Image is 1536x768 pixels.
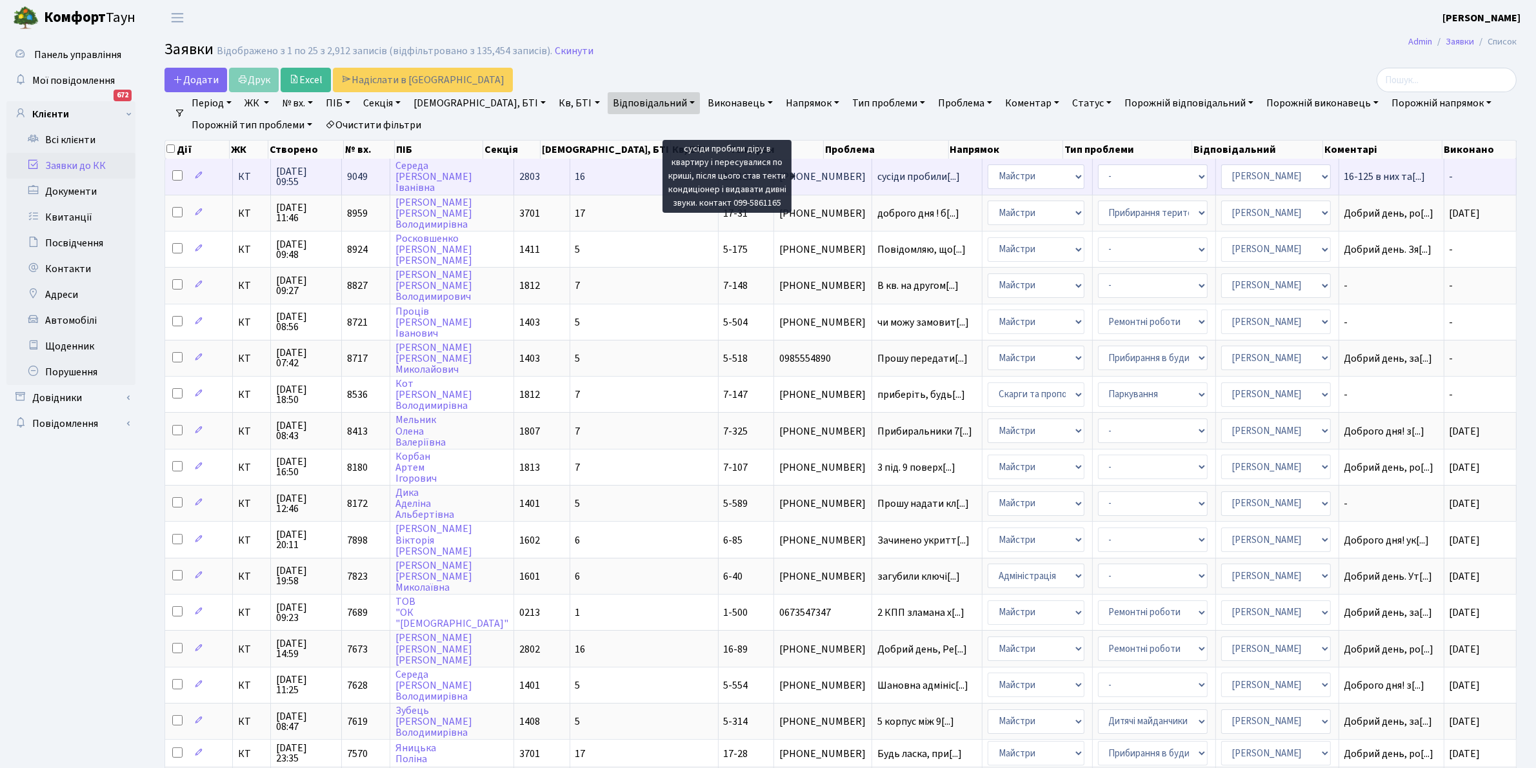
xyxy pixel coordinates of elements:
span: [PHONE_NUMBER] [779,535,866,546]
span: 1601 [519,569,540,584]
span: 5-518 [724,351,748,366]
span: 5 [575,714,581,729]
span: 1-500 [724,606,748,620]
span: 0985554890 [779,353,866,364]
span: Добрий день, ро[...] [1344,747,1434,761]
span: [DATE] 11:25 [276,674,336,695]
span: - [1450,388,1453,402]
span: КТ [238,607,264,618]
span: 7 [575,279,581,293]
span: Повідомляю, що[...] [877,242,966,257]
span: Добрий день. Ут[...] [1344,569,1433,584]
a: Панель управління [6,42,135,68]
span: - [1450,242,1453,257]
span: 1411 [519,242,540,257]
span: 7-148 [724,279,748,293]
span: [PHONE_NUMBER] [779,716,866,727]
span: 2803 [519,170,540,184]
span: КТ [238,426,264,437]
span: Мої повідомлення [32,74,115,88]
span: В кв. на другом[...] [877,279,959,293]
a: Порожній виконавець [1261,92,1384,114]
a: Посвідчення [6,230,135,256]
span: [DATE] 08:47 [276,711,336,732]
span: 5-589 [724,497,748,511]
span: [DATE] 09:48 [276,239,336,260]
span: КТ [238,317,264,328]
li: Список [1474,35,1517,49]
span: [PHONE_NUMBER] [779,208,866,219]
span: [DATE] 07:42 [276,348,336,368]
a: Порожній тип проблеми [186,114,317,136]
span: 3 під. 9 поверх[...] [877,460,955,475]
span: доброго дня ! б[...] [877,206,959,221]
span: 2802 [519,642,540,656]
span: 8721 [347,315,368,330]
span: 17-28 [724,747,748,761]
span: 1401 [519,678,540,693]
span: КТ [238,571,264,582]
span: Доброго дня! з[...] [1344,678,1425,693]
span: 8959 [347,206,368,221]
span: - [1450,279,1453,293]
a: [PERSON_NAME][PERSON_NAME]Миколайович [395,340,472,377]
span: 16-125 в них та[...] [1344,170,1426,184]
th: ПІБ [395,141,483,159]
span: КТ [238,353,264,364]
span: - [1344,389,1439,400]
span: КТ [238,716,264,727]
a: КорбанАртемІгорович [395,449,437,486]
span: [DATE] 09:23 [276,602,336,623]
span: [PHONE_NUMBER] [779,498,866,509]
span: 5 [575,242,581,257]
a: Документи [6,179,135,204]
span: Заявки [165,38,214,61]
span: 5 [575,497,581,511]
span: Доброго дня! ук[...] [1344,533,1430,547]
span: 1812 [519,279,540,293]
span: 8924 [347,242,368,257]
a: ДикаАделінаАльбертівна [395,486,454,522]
span: 7-147 [724,388,748,402]
b: [PERSON_NAME] [1442,11,1521,25]
span: КТ [238,281,264,291]
a: Довідники [6,385,135,411]
span: Добрий день. Зя[...] [1344,242,1432,257]
span: КТ [238,462,264,473]
span: [DATE] 11:46 [276,202,336,223]
th: Коментарі [1323,141,1442,159]
div: Відображено з 1 по 25 з 2,912 записів (відфільтровано з 135,454 записів). [217,45,552,57]
span: 1812 [519,388,540,402]
span: Добрий день, за[...] [1344,351,1433,366]
span: 7689 [347,606,368,620]
span: 0673547347 [779,607,866,618]
span: [DATE] [1450,206,1481,221]
span: 5-504 [724,315,748,330]
span: - [1344,281,1439,291]
span: Шановна адмініс[...] [877,678,968,693]
a: [DEMOGRAPHIC_DATA], БТІ [408,92,551,114]
span: 8536 [347,388,368,402]
span: 7898 [347,533,368,547]
span: 8172 [347,497,368,511]
a: Клієнти [6,101,135,127]
span: КТ [238,535,264,546]
a: Зубець[PERSON_NAME]Володимирівна [395,704,472,740]
span: 8180 [347,460,368,475]
th: № вх. [344,141,395,159]
span: 16 [575,642,586,656]
span: 1 [575,606,581,620]
div: сусіди пробили діру в квартиру і пересувалися по криші, після цього став текти кондиціонер і вида... [663,140,792,213]
a: Адреси [6,282,135,308]
span: 17-31 [724,206,748,221]
span: Добрий день, Ре[...] [877,642,967,656]
th: Створено [268,141,344,159]
span: [DATE] [1450,678,1481,693]
span: КТ [238,680,264,691]
span: [DATE] 16:50 [276,457,336,477]
a: Статус [1067,92,1117,114]
span: [PHONE_NUMBER] [779,644,866,655]
span: 16-89 [724,642,748,656]
span: [DATE] [1450,747,1481,761]
a: Порушення [6,359,135,385]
